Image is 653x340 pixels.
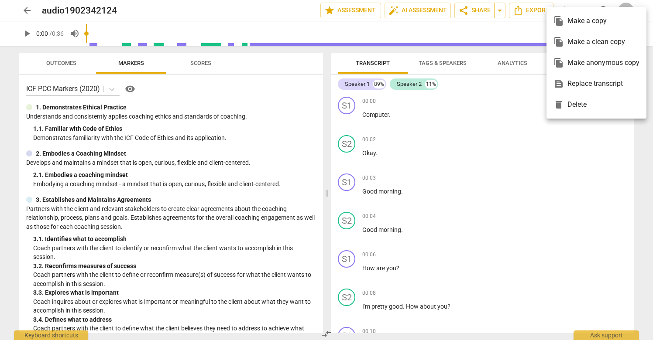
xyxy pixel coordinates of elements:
[553,10,639,31] div: Make a copy
[553,99,564,110] span: delete
[553,16,564,26] span: file_copy
[553,31,639,52] div: Make a clean copy
[553,58,564,68] span: file_copy
[553,94,639,115] div: Delete
[553,52,639,73] div: Make anonymous copy
[553,73,639,94] div: Replace transcript
[553,37,564,47] span: file_copy
[553,78,564,89] span: text_snippet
